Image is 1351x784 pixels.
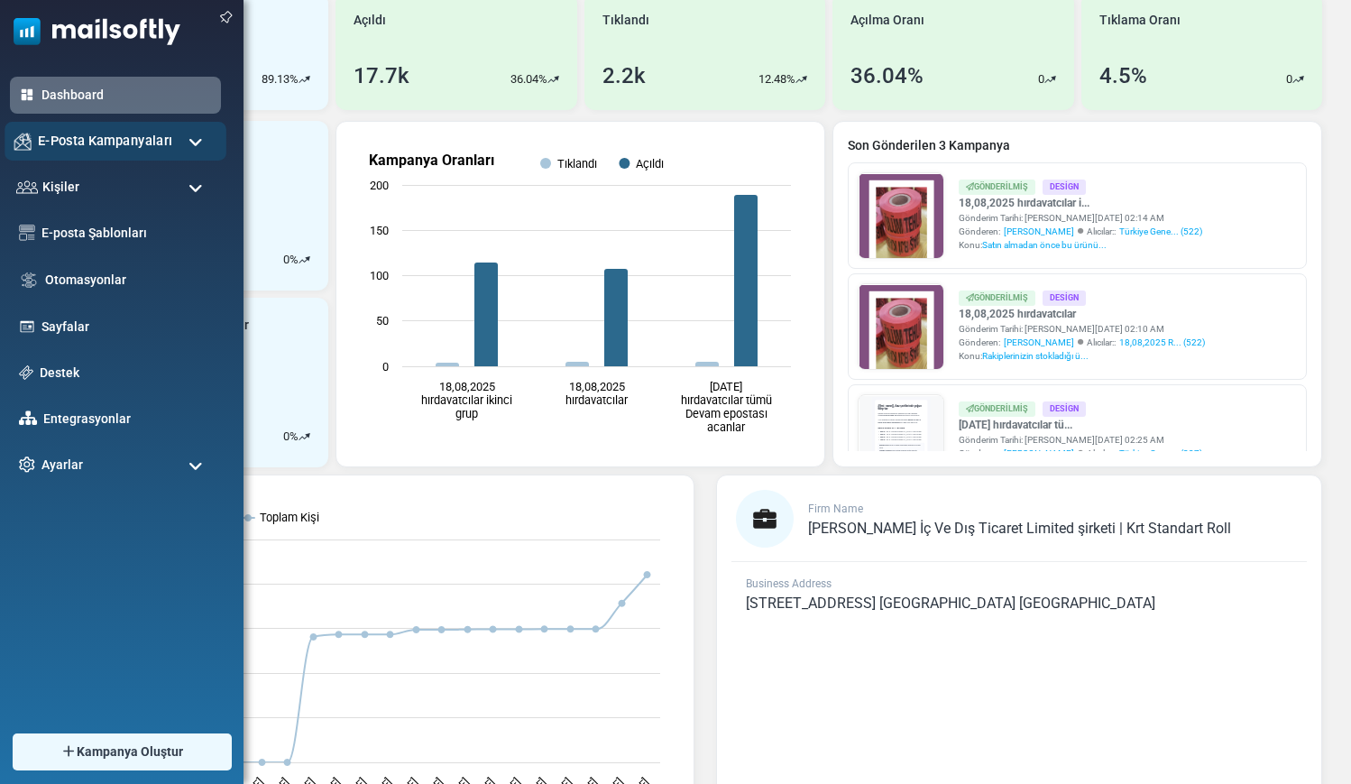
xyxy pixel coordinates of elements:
[746,577,832,590] span: Business Address
[139,60,483,111] div: {(first_name)}, ikaz şeritlerinde yoğun talep var
[959,401,1035,417] div: Gönderilmiş
[565,380,629,407] text: 18,08,2025 hırdavatcılar
[1004,447,1074,460] span: [PERSON_NAME]
[959,180,1035,195] div: Gönderilmiş
[151,397,237,410] strong: Toptan Avantaj:
[40,364,212,383] a: Destek
[42,178,79,197] span: Kişiler
[959,417,1202,433] a: [DATE] hırdavatcılar tü...
[155,295,483,315] li: – 55 TL (Kırmızı-[MEDICAL_DATA] / Sarı-Siyah)
[16,180,38,193] img: contacts-icon.svg
[19,270,39,291] img: workflow.svg
[959,211,1202,225] div: Gönderim Tarihi: [PERSON_NAME][DATE] 02:14 AM
[139,438,282,492] a: WhatsApp’tan Hızlı Sipariş
[510,70,547,88] p: 36.04%
[959,322,1205,336] div: Gönderim Tarihi: [PERSON_NAME][DATE] 02:10 AM
[139,549,483,585] p: KRT Standart Roll • [PHONE_NUMBER] • [EMAIL_ADDRESS][DOMAIN_NAME]
[155,258,191,272] strong: 500 m
[41,86,212,105] a: Dashboard
[376,314,389,327] text: 50
[283,428,289,446] p: 0
[370,224,389,237] text: 150
[1043,180,1086,195] div: Design
[850,60,924,92] div: 36.04%
[139,171,455,206] strong: bugün 16:00’ya kadar onaylanan siparişleri
[959,447,1202,460] div: Gönderen: Alıcılar::
[982,240,1107,250] span: Satın almadan önce bu ürünü...
[283,251,289,269] p: 0
[77,742,183,761] span: Kampanya Oluştur
[151,361,222,374] strong: Bugün Sevk:
[155,298,191,312] strong: 200 m
[1004,336,1074,349] span: [PERSON_NAME]
[43,410,212,429] a: Entegrasyonlar
[1099,11,1181,30] span: Tıklama Oranı
[1119,336,1205,349] a: 18,08,2025 R... (522)
[850,11,924,30] span: Açılma Oranı
[959,195,1202,211] a: 18,08,2025 hırdavatcılar i...
[45,271,212,290] a: Otomasyonlar
[369,152,494,169] text: Kampanya Oranları
[1099,60,1147,92] div: 4.5%
[19,457,35,473] img: settings-icon.svg
[14,133,32,150] img: campaigns-icon.png
[602,11,649,30] span: Tıklandı
[959,349,1205,363] div: Konu:
[283,428,310,446] div: %
[155,275,483,295] li: – 75 TL (Kırmızı-[MEDICAL_DATA] / Sarı-Siyah)
[155,255,483,275] li: – 80 TL (Kırmızı-[MEDICAL_DATA] / Sarı-Siyah)
[1043,401,1086,417] div: Design
[19,365,33,380] img: support-icon.svg
[155,318,191,332] strong: 160 m
[41,318,212,337] a: Sayfalar
[808,521,1231,536] a: [PERSON_NAME] İç Ve Dış Ticaret Limited şirketi | Krt Standart Roll
[354,11,386,30] span: Açıldı
[1043,291,1086,306] div: Design
[637,157,665,171] text: Açıldı
[1119,447,1202,460] a: Türkiye Gene... (237)
[235,141,271,155] strong: 360 m
[155,278,191,292] strong: 360 m
[139,230,483,250] div: Güncel Fiyatlar (TL) – Bu Hafta
[354,60,409,92] div: 17.7k
[982,351,1089,361] span: Rakiplerinizin stokladığı ü...
[1119,225,1202,238] a: Türkiye Gene... (522)
[681,380,772,434] text: [DATE] hırdavatcılar tümü Devam epostası acanlar
[959,306,1205,322] a: 18,08,2025 hırdavatcılar
[848,136,1307,155] a: Son Gönderilen 3 Kampanya
[1286,70,1292,88] p: 0
[41,456,83,475] span: Ayarlar
[139,525,483,545] p: [PERSON_NAME]
[959,336,1205,349] div: Gönderen: Alıcılar::
[746,595,1155,612] span: [STREET_ADDRESS] [GEOGRAPHIC_DATA] [GEOGRAPHIC_DATA]
[351,136,809,452] svg: Kampanya Oranları
[959,291,1035,306] div: Gönderilmiş
[262,70,299,88] p: 89.13%
[602,60,646,92] div: 2.2k
[959,238,1202,252] div: Konu:
[19,87,35,103] img: dashboard-icon-active.svg
[187,141,223,155] strong: 500 m
[283,251,310,269] div: %
[557,157,597,171] text: Tıklandı
[38,131,172,151] span: E-Posta Kampanyaları
[959,433,1202,447] div: Gönderim Tarihi: [PERSON_NAME][DATE] 02:25 AM
[139,169,483,208] p: Aynı avantajlı fiyatlarla almak isterseniz, aynı gün sevk ediyoruz.
[139,118,483,158] p: Geçen hafta paylaştığımız kampanyaya ilgi yüksekti. Özellikle ve metrajlarda stoklar hızlı ilerli...
[293,438,377,492] a: Telefonla Ara
[19,225,35,241] img: email-templates-icon.svg
[382,360,389,374] text: 0
[260,511,319,524] text: Toplam Kişi
[41,224,212,243] a: E-posta Şablonları
[388,438,483,492] a: E-posta Gönder
[758,70,795,88] p: 12.48%
[1004,225,1074,238] span: [PERSON_NAME]
[370,179,389,192] text: 200
[1038,70,1044,88] p: 0
[422,380,513,420] text: 18,08,2025 hırdavatcılar ikinci grup
[140,350,483,423] td: 16:00’ya kadar onaylanan siparişler aynı gün çıkış. Çoklu metraj alımında ekstra iskonto.
[370,269,389,282] text: 100
[959,225,1202,238] div: Gönderen: Alıcılar::
[808,520,1231,537] span: [PERSON_NAME] İç Ve Dış Ticaret Limited şirketi | Krt Standart Roll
